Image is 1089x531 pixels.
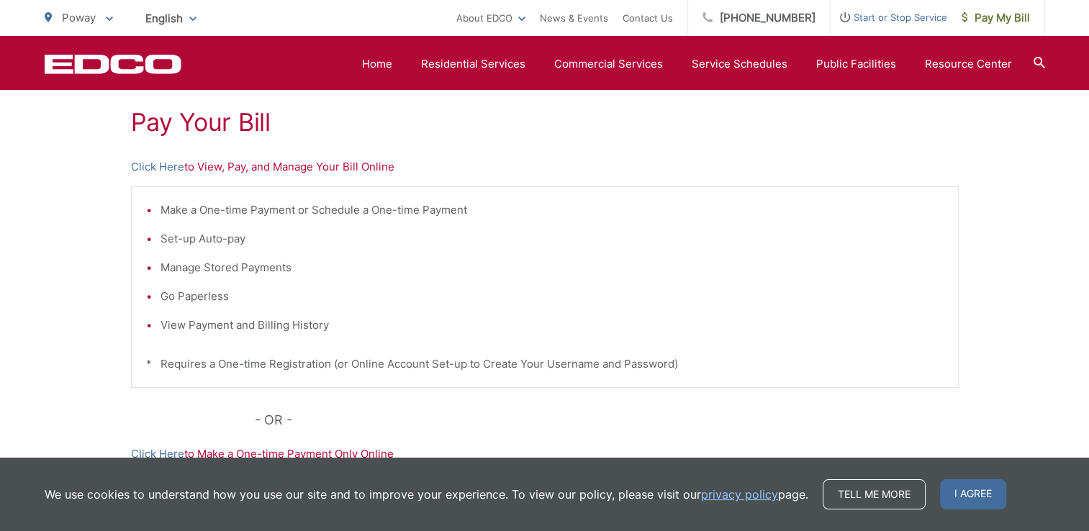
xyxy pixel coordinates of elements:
a: About EDCO [456,9,525,27]
a: Public Facilities [816,55,896,73]
li: Manage Stored Payments [161,259,944,276]
li: View Payment and Billing History [161,317,944,334]
a: Service Schedules [692,55,787,73]
p: We use cookies to understand how you use our site and to improve your experience. To view our pol... [45,486,808,503]
a: privacy policy [701,486,778,503]
p: to Make a One-time Payment Only Online [131,445,959,463]
li: Make a One-time Payment or Schedule a One-time Payment [161,201,944,219]
span: I agree [940,479,1006,509]
li: Set-up Auto-pay [161,230,944,248]
p: to View, Pay, and Manage Your Bill Online [131,158,959,176]
span: Pay My Bill [962,9,1030,27]
a: EDCD logo. Return to the homepage. [45,54,181,74]
a: News & Events [540,9,608,27]
p: - OR - [255,409,959,431]
span: English [135,6,207,31]
a: Residential Services [421,55,525,73]
a: Click Here [131,158,184,176]
a: Home [362,55,392,73]
li: Go Paperless [161,288,944,305]
span: Poway [62,11,96,24]
a: Resource Center [925,55,1012,73]
h1: Pay Your Bill [131,108,959,137]
a: Contact Us [623,9,673,27]
a: Commercial Services [554,55,663,73]
a: Tell me more [823,479,926,509]
a: Click Here [131,445,184,463]
p: * Requires a One-time Registration (or Online Account Set-up to Create Your Username and Password) [146,355,944,373]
